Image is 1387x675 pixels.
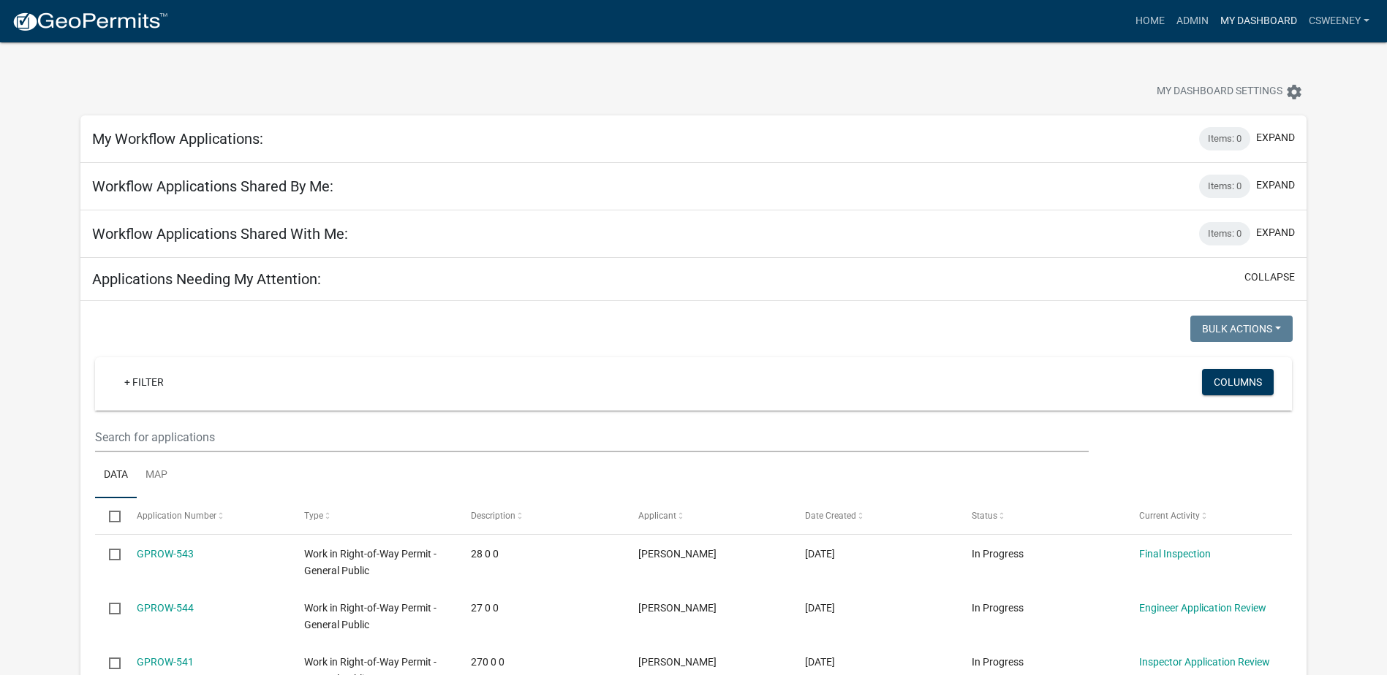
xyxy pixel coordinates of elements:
a: Final Inspection [1139,548,1211,560]
span: 08/27/2025 [805,656,835,668]
span: Work in Right-of-Way Permit - General Public [304,602,436,630]
a: Home [1130,7,1171,35]
a: GPROW-543 [137,548,194,560]
a: My Dashboard [1214,7,1303,35]
div: Items: 0 [1199,127,1250,150]
datatable-header-cell: Status [958,498,1125,533]
span: 28 0 0 [471,548,499,560]
span: Emmie Scheffler [638,602,717,614]
span: Current Activity [1139,511,1200,521]
a: Inspector Application Review [1139,656,1270,668]
button: expand [1256,225,1295,240]
span: 270 0 0 [471,656,504,668]
span: Work in Right-of-Way Permit - General Public [304,548,436,576]
span: In Progress [972,602,1024,614]
span: Bronson Barrett [638,656,717,668]
a: Data [95,452,137,499]
span: My Dashboard Settings [1157,83,1282,101]
span: Type [304,511,323,521]
i: settings [1285,83,1303,101]
datatable-header-cell: Application Number [123,498,290,533]
button: expand [1256,178,1295,193]
span: In Progress [972,548,1024,560]
a: + Filter [113,369,175,395]
span: 09/15/2025 [805,602,835,614]
span: Status [972,511,997,521]
datatable-header-cell: Applicant [624,498,790,533]
div: Items: 0 [1199,222,1250,245]
datatable-header-cell: Date Created [791,498,958,533]
div: Items: 0 [1199,175,1250,198]
span: Application Number [137,511,216,521]
span: 27 0 0 [471,602,499,614]
a: GPROW-541 [137,656,194,668]
datatable-header-cell: Current Activity [1125,498,1291,533]
span: 09/17/2025 [805,548,835,560]
span: Applicant [638,511,676,521]
span: Date Created [805,511,856,521]
datatable-header-cell: Select [95,498,123,533]
button: collapse [1244,270,1295,285]
h5: My Workflow Applications: [92,130,263,148]
a: Engineer Application Review [1139,602,1266,614]
datatable-header-cell: Description [457,498,624,533]
button: Columns [1202,369,1274,395]
h5: Workflow Applications Shared By Me: [92,178,333,195]
span: Description [471,511,515,521]
h5: Workflow Applications Shared With Me: [92,225,348,243]
a: csweeney [1303,7,1375,35]
a: GPROW-544 [137,602,194,614]
span: In Progress [972,656,1024,668]
input: Search for applications [95,422,1089,452]
datatable-header-cell: Type [290,498,457,533]
h5: Applications Needing My Attention: [92,270,321,288]
button: Bulk Actions [1190,316,1293,342]
button: expand [1256,130,1295,145]
button: My Dashboard Settingssettings [1145,77,1315,106]
a: Map [137,452,176,499]
a: Admin [1171,7,1214,35]
span: Callie Jo Miller [638,548,717,560]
